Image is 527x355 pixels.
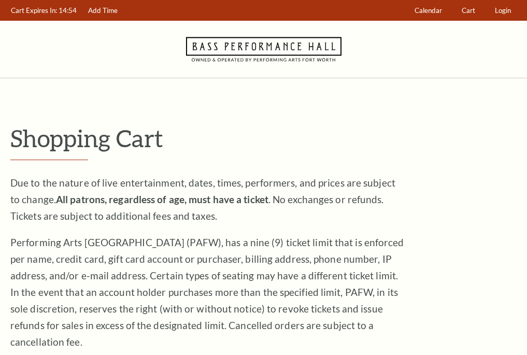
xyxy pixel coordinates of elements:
[457,1,480,21] a: Cart
[490,1,516,21] a: Login
[56,193,268,205] strong: All patrons, regardless of age, must have a ticket
[10,234,404,350] p: Performing Arts [GEOGRAPHIC_DATA] (PAFW), has a nine (9) ticket limit that is enforced per name, ...
[10,125,517,151] p: Shopping Cart
[83,1,123,21] a: Add Time
[11,6,57,15] span: Cart Expires In:
[59,6,77,15] span: 14:54
[462,6,475,15] span: Cart
[415,6,442,15] span: Calendar
[410,1,447,21] a: Calendar
[10,177,395,222] span: Due to the nature of live entertainment, dates, times, performers, and prices are subject to chan...
[495,6,511,15] span: Login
